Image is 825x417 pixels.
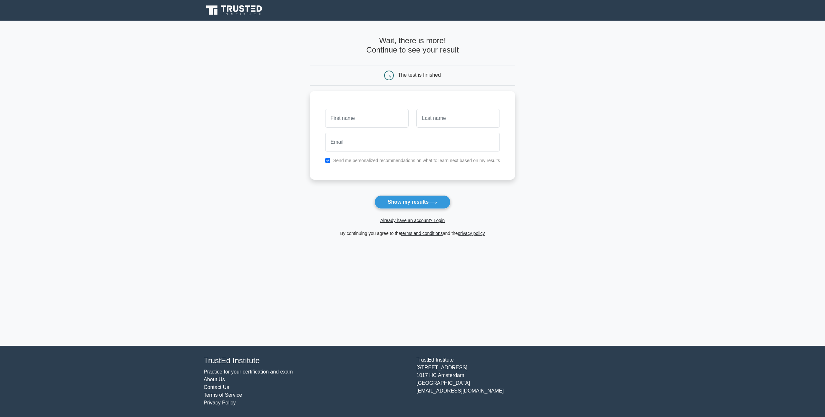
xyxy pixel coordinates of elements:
[204,400,236,405] a: Privacy Policy
[204,356,409,365] h4: TrustEd Institute
[458,231,485,236] a: privacy policy
[401,231,443,236] a: terms and conditions
[306,229,519,237] div: By continuing you agree to the and the
[204,377,225,382] a: About Us
[398,72,441,78] div: The test is finished
[310,36,516,55] h4: Wait, there is more! Continue to see your result
[325,133,500,151] input: Email
[416,109,500,128] input: Last name
[380,218,445,223] a: Already have an account? Login
[374,195,451,209] button: Show my results
[412,356,625,407] div: TrustEd Institute [STREET_ADDRESS] 1017 HC Amsterdam [GEOGRAPHIC_DATA] [EMAIL_ADDRESS][DOMAIN_NAME]
[325,109,409,128] input: First name
[204,392,242,398] a: Terms of Service
[204,384,229,390] a: Contact Us
[333,158,500,163] label: Send me personalized recommendations on what to learn next based on my results
[204,369,293,374] a: Practice for your certification and exam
